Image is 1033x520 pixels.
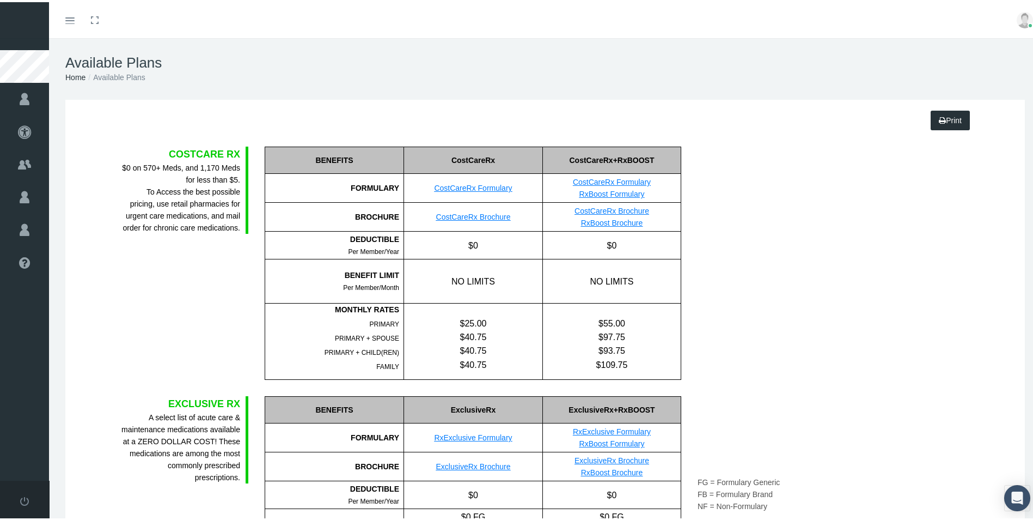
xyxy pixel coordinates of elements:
[370,318,399,326] span: PRIMARY
[542,394,681,421] div: ExclusiveRx+RxBOOST
[404,356,542,370] div: $40.75
[1017,10,1033,26] img: user-placeholder.jpg
[65,71,85,80] a: Home
[265,201,404,229] div: BROCHURE
[120,394,240,409] div: EXCLUSIVE RX
[543,342,681,355] div: $93.75
[404,144,542,172] div: CostCareRx
[543,315,681,328] div: $55.00
[542,257,681,301] div: NO LIMITS
[265,172,404,201] div: FORMULARY
[698,488,773,497] span: FB = Formulary Brand
[581,216,643,225] a: RxBoost Brochure
[348,495,399,503] span: Per Member/Year
[343,282,399,289] span: Per Member/Month
[434,182,512,190] a: CostCareRx Formulary
[265,231,399,243] div: DEDUCTIBLE
[404,342,542,355] div: $40.75
[543,328,681,342] div: $97.75
[542,229,681,257] div: $0
[404,315,542,328] div: $25.00
[581,466,643,475] a: RxBoost Brochure
[265,421,404,450] div: FORMULARY
[325,347,399,354] span: PRIMARY + CHILD(REN)
[376,361,399,368] span: FAMILY
[85,69,145,81] li: Available Plans
[542,144,681,172] div: CostCareRx+RxBOOST
[335,332,399,340] span: PRIMARY + SPOUSE
[543,356,681,370] div: $109.75
[574,454,649,463] a: ExclusiveRx Brochure
[404,257,542,301] div: NO LIMITS
[120,144,240,160] div: COSTCARE RX
[579,437,645,446] a: RxBoost Formulary
[265,144,404,172] div: BENEFITS
[265,301,399,313] div: MONTHLY RATES
[65,52,1025,69] h1: Available Plans
[434,431,512,440] a: RxExclusive Formulary
[573,425,651,434] a: RxExclusive Formulary
[698,476,780,485] span: FG = Formulary Generic
[265,481,399,493] div: DEDUCTIBLE
[265,450,404,479] div: BROCHURE
[436,460,511,469] a: ExclusiveRx Brochure
[579,188,645,196] a: RxBoost Formulary
[542,479,681,506] div: $0
[348,246,399,253] span: Per Member/Year
[265,394,404,421] div: BENEFITS
[573,176,651,184] a: CostCareRx Formulary
[1004,483,1030,509] div: Open Intercom Messenger
[404,229,542,257] div: $0
[404,394,542,421] div: ExclusiveRx
[436,210,511,219] a: CostCareRx Brochure
[265,267,399,279] div: BENEFIT LIMIT
[120,409,240,481] div: A select list of acute care & maintenance medications available at a ZERO DOLLAR COST! These medi...
[931,108,970,128] a: Print
[698,500,767,509] span: NF = Non-Formulary
[404,479,542,506] div: $0
[120,160,240,232] div: $0 on 570+ Meds, and 1,170 Meds for less than $5. To Access the best possible pricing, use retail...
[404,328,542,342] div: $40.75
[574,204,649,213] a: CostCareRx Brochure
